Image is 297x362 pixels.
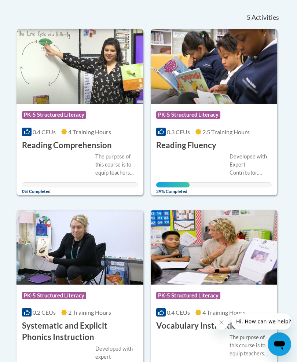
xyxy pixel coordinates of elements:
[16,210,143,285] img: Course Logo
[156,111,220,119] span: PK-5 Structured Literacy
[16,29,143,195] a: Course LogoPK-5 Structured Literacy0.4 CEUs4 Training Hours Reading ComprehensionThe purpose of t...
[68,309,111,316] span: 2 Training Hours
[230,153,272,177] div: Developed with Expert Contributor, [PERSON_NAME] of [GEOGRAPHIC_DATA][US_STATE], [GEOGRAPHIC_DATA...
[151,210,278,285] img: Course Logo
[22,140,112,151] h3: Reading Comprehension
[151,29,278,104] img: Course Logo
[230,334,272,358] div: The purpose of this course is to equip teachers with research-based knowledge and strategies to p...
[156,321,242,332] h3: Vocabulary Instruction
[167,309,190,316] span: 0.4 CEUs
[95,153,138,177] div: The purpose of this course is to equip teachers with the necessary knowledge and strategies to pr...
[156,183,190,188] div: Your progress
[22,111,86,119] span: PK-5 Structured Literacy
[68,129,111,136] span: 4 Training Hours
[33,309,56,316] span: 0.2 CEUs
[232,314,291,330] iframe: Message from company
[268,333,291,356] iframe: Button to launch messaging window
[202,309,245,316] span: 4 Training Hours
[22,321,138,343] h3: Systematic and Explicit Phonics Instruction
[202,129,250,136] span: 2.5 Training Hours
[156,140,216,151] h3: Reading Fluency
[22,292,86,300] span: PK-5 Structured Literacy
[156,183,190,194] span: 29% Completed
[214,315,229,330] iframe: Close message
[247,14,250,22] span: 5
[33,129,56,136] span: 0.4 CEUs
[151,29,278,195] a: Course LogoPK-5 Structured Literacy0.3 CEUs2.5 Training Hours Reading FluencyDeveloped with Exper...
[156,292,220,300] span: PK-5 Structured Literacy
[252,14,279,22] span: Activities
[167,129,190,136] span: 0.3 CEUs
[16,29,143,104] img: Course Logo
